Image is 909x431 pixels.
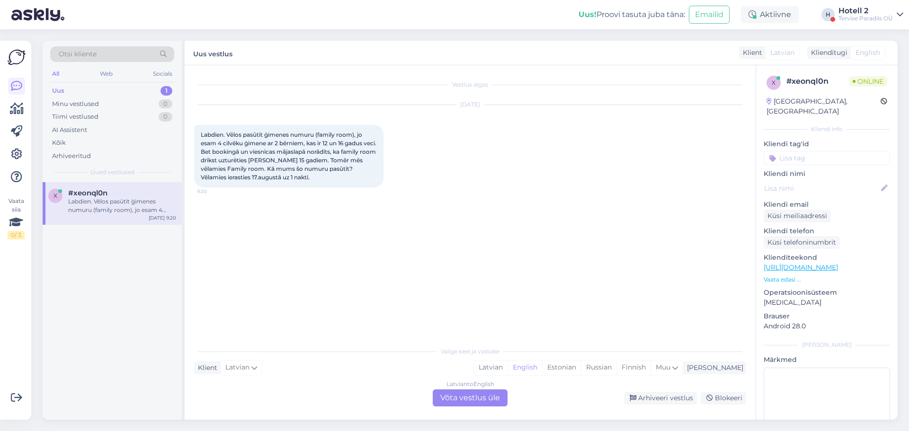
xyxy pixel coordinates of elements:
[772,79,775,86] span: x
[194,80,746,89] div: Vestlus algas
[616,361,651,375] div: Finnish
[838,7,893,15] div: Hotell 2
[849,76,887,87] span: Online
[508,361,542,375] div: English
[542,361,581,375] div: Estonian
[194,347,746,356] div: Valige keel ja vastake
[197,188,232,195] span: 9:20
[683,363,743,373] div: [PERSON_NAME]
[821,8,835,21] div: H
[624,392,697,405] div: Arhiveeri vestlus
[50,68,61,80] div: All
[53,192,57,199] span: x
[764,275,890,284] p: Vaata edasi ...
[701,392,746,405] div: Blokeeri
[194,100,746,109] div: [DATE]
[764,226,890,236] p: Kliendi telefon
[856,48,880,58] span: English
[741,6,799,23] div: Aktiivne
[739,48,762,58] div: Klient
[656,363,670,371] span: Muu
[766,97,881,116] div: [GEOGRAPHIC_DATA], [GEOGRAPHIC_DATA]
[764,169,890,179] p: Kliendi nimi
[90,168,134,176] span: Uued vestlused
[149,214,176,221] div: [DATE] 9:20
[52,99,99,109] div: Minu vestlused
[764,151,890,165] input: Lisa tag
[52,86,64,96] div: Uus
[764,355,890,365] p: Märkmed
[579,9,685,20] div: Proovi tasuta juba täna:
[59,49,97,59] span: Otsi kliente
[194,363,217,373] div: Klient
[68,189,107,197] span: #xeonql0n
[579,10,597,19] b: Uus!
[838,7,903,22] a: Hotell 2Tervise Paradiis OÜ
[764,253,890,263] p: Klienditeekond
[764,298,890,308] p: [MEDICAL_DATA]
[52,125,87,135] div: AI Assistent
[764,183,879,194] input: Lisa nimi
[98,68,115,80] div: Web
[8,231,25,239] div: 0 / 3
[764,125,890,133] div: Kliendi info
[159,112,172,122] div: 0
[160,86,172,96] div: 1
[764,288,890,298] p: Operatsioonisüsteem
[786,76,849,87] div: # xeonql0n
[581,361,616,375] div: Russian
[193,46,232,59] label: Uus vestlus
[770,48,794,58] span: Latvian
[764,341,890,349] div: [PERSON_NAME]
[807,48,847,58] div: Klienditugi
[8,197,25,239] div: Vaata siia
[689,6,730,24] button: Emailid
[52,151,91,161] div: Arhiveeritud
[225,362,250,373] span: Latvian
[52,112,98,122] div: Tiimi vestlused
[52,138,66,148] div: Kõik
[764,321,890,331] p: Android 28.0
[764,210,831,222] div: Küsi meiliaadressi
[433,389,508,406] div: Võta vestlus üle
[8,48,26,66] img: Askly Logo
[838,15,893,22] div: Tervise Paradiis OÜ
[474,361,508,375] div: Latvian
[764,311,890,321] p: Brauser
[764,139,890,149] p: Kliendi tag'id
[764,263,838,272] a: [URL][DOMAIN_NAME]
[159,99,172,109] div: 0
[201,131,378,181] span: Labdien. Vēlos pasūtīt ģimenes numuru (family room), jo esam 4 cilvēku ģimene ar 2 bērniem, kas i...
[68,197,176,214] div: Labdien. Vēlos pasūtīt ģimenes numuru (family room), jo esam 4 cilvēku ģimene ar 2 bērniem, kas i...
[764,200,890,210] p: Kliendi email
[446,380,494,388] div: Latvian to English
[151,68,174,80] div: Socials
[764,236,840,249] div: Küsi telefoninumbrit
